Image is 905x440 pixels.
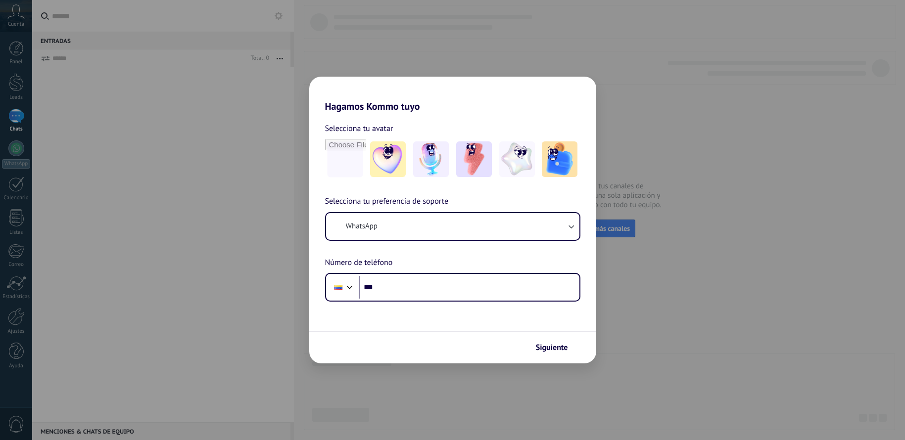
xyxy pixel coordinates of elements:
[531,339,581,356] button: Siguiente
[346,221,378,231] span: WhatsApp
[325,195,449,208] span: Selecciona tu preferencia de soporte
[326,213,579,240] button: WhatsApp
[325,257,393,269] span: Número de teléfono
[325,122,393,135] span: Selecciona tu avatar
[499,141,535,177] img: -4.jpeg
[456,141,492,177] img: -3.jpeg
[542,141,577,177] img: -5.jpeg
[329,277,348,298] div: Colombia: + 57
[536,344,568,351] span: Siguiente
[309,77,596,112] h2: Hagamos Kommo tuyo
[413,141,449,177] img: -2.jpeg
[370,141,406,177] img: -1.jpeg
